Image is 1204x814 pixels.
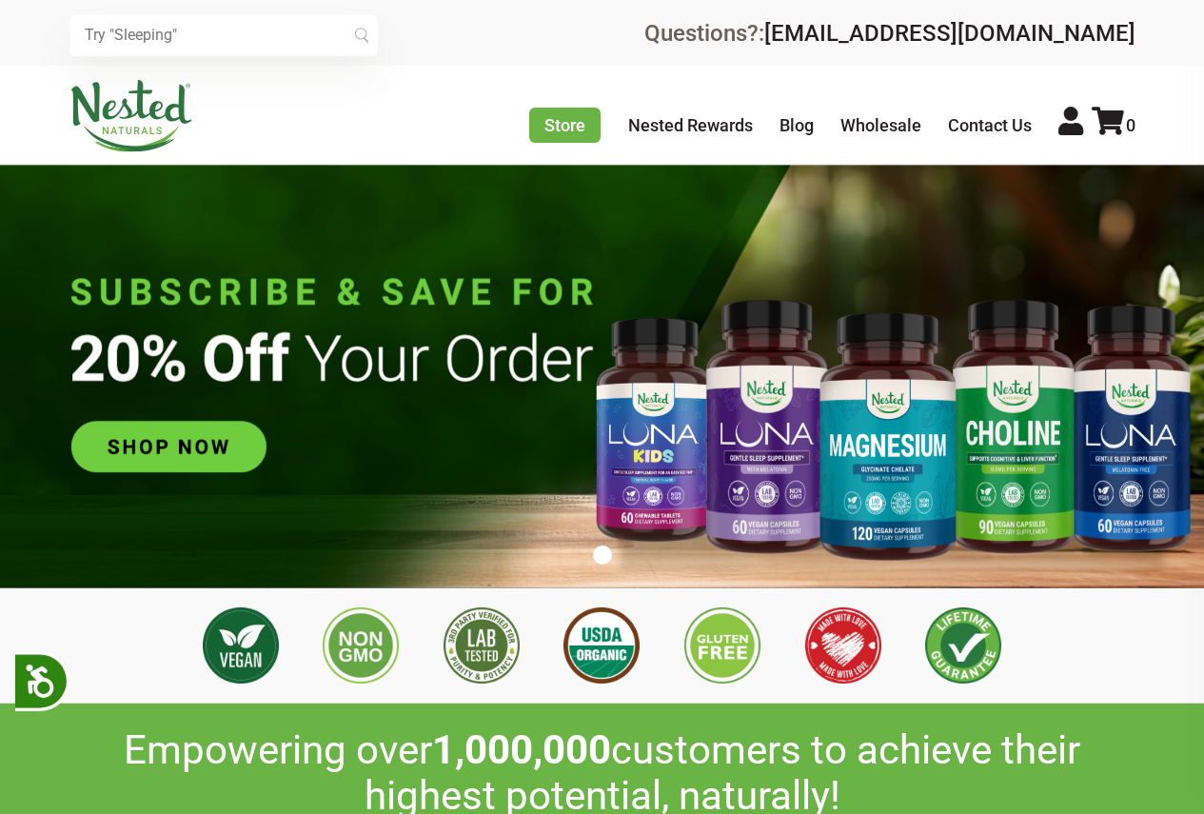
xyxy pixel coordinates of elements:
[563,607,640,684] img: USDA Organic
[69,80,193,152] img: Nested Naturals
[805,607,881,684] img: Made with Love
[593,546,612,565] button: 1 of 1
[644,22,1135,45] div: Questions?:
[1126,115,1135,135] span: 0
[444,607,520,684] img: 3rd Party Lab Tested
[764,20,1135,47] a: [EMAIL_ADDRESS][DOMAIN_NAME]
[628,115,753,135] a: Nested Rewards
[203,607,279,684] img: Vegan
[840,115,921,135] a: Wholesale
[780,115,814,135] a: Blog
[69,14,378,56] input: Try "Sleeping"
[432,726,611,773] span: 1,000,000
[684,607,760,684] img: Gluten Free
[529,108,601,143] a: Store
[925,607,1001,684] img: Lifetime Guarantee
[323,607,399,684] img: Non GMO
[948,115,1032,135] a: Contact Us
[1092,115,1135,135] a: 0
